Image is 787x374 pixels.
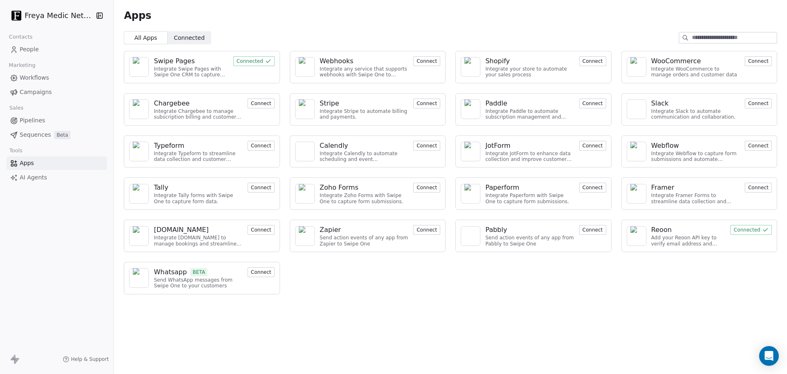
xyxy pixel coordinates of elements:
div: Slack [651,99,669,108]
button: Connect [248,225,275,235]
div: Framer [651,183,674,193]
span: Beta [54,131,71,139]
button: Connect [413,225,440,235]
a: NA [295,226,315,246]
a: Typeform [154,141,243,151]
div: Pabbly [485,225,507,235]
a: NA [461,57,480,77]
div: Integrate WooCommerce to manage orders and customer data [651,66,740,78]
span: Marketing [5,59,39,71]
a: NA [129,142,149,161]
a: NA [295,99,315,119]
a: WhatsappBETA [154,267,243,277]
a: AI Agents [7,171,107,184]
button: Freya Medic Network [10,9,90,23]
a: Chargebee [154,99,243,108]
div: Webflow [651,141,679,151]
a: NA [627,57,646,77]
div: Integrate Typeform to streamline data collection and customer engagement. [154,151,243,163]
button: Connect [579,225,606,235]
div: Integrate Calendly to automate scheduling and event management. [320,151,409,163]
button: Connect [413,99,440,108]
span: BETA [190,268,208,276]
a: SequencesBeta [7,128,107,142]
div: Send WhatsApp messages from Swipe One to your customers [154,277,243,289]
img: NA [464,184,477,204]
a: NA [129,99,149,119]
img: NA [630,184,643,204]
a: People [7,43,107,56]
a: Connect [745,57,772,65]
button: Connect [248,183,275,193]
a: Connected [730,226,772,234]
div: Shopify [485,56,510,66]
span: Apps [124,9,151,22]
div: Integrate Tally forms with Swipe One to capture form data. [154,193,243,204]
div: [DOMAIN_NAME] [154,225,209,235]
div: Paddle [485,99,507,108]
a: Calendly [320,141,409,151]
img: NA [464,142,477,161]
div: Send action events of any app from Pabbly to Swipe One [485,235,574,247]
a: Tally [154,183,243,193]
a: Zapier [320,225,409,235]
span: Connected [174,34,205,42]
a: NA [627,184,646,204]
button: Connect [745,56,772,66]
a: NA [295,184,315,204]
button: Connect [745,183,772,193]
div: Calendly [320,141,348,151]
button: Connect [248,267,275,277]
a: Connect [248,268,275,276]
a: NA [627,142,646,161]
a: Campaigns [7,85,107,99]
a: NA [627,99,646,119]
button: Connect [579,141,606,151]
button: Connect [248,141,275,151]
span: Contacts [5,31,36,43]
span: Freya Medic Network [25,10,93,21]
div: Integrate Paddle to automate subscription management and customer engagement. [485,108,574,120]
a: NA [129,184,149,204]
div: Integrate Swipe Pages with Swipe One CRM to capture lead data. [154,66,228,78]
span: Apps [20,159,34,167]
img: NA [133,226,145,246]
img: NA [299,142,311,161]
div: Integrate Chargebee to manage subscription billing and customer data. [154,108,243,120]
img: NA [133,57,145,77]
a: Zoho Forms [320,183,409,193]
a: NA [295,142,315,161]
a: NA [461,99,480,119]
a: Connected [233,57,275,65]
img: NA [299,184,311,204]
a: Workflows [7,71,107,85]
button: Connected [233,56,275,66]
a: Connect [579,142,606,149]
div: Integrate your store to automate your sales process [485,66,574,78]
a: NA [129,57,149,77]
div: Open Intercom Messenger [759,346,779,366]
div: Whatsapp [154,267,187,277]
img: Fav_icon.png [11,11,21,21]
a: Connect [745,184,772,191]
img: NA [464,226,477,246]
div: Webhooks [320,56,353,66]
button: Connect [413,183,440,193]
a: Connect [579,99,606,107]
a: Connect [413,99,440,107]
span: Workflows [20,73,49,82]
img: NA [133,184,145,204]
div: Integrate Framer Forms to streamline data collection and customer engagement. [651,193,740,204]
a: Connect [413,142,440,149]
img: NA [630,226,643,246]
img: NA [630,99,643,119]
a: Connect [248,226,275,234]
img: NA [630,57,643,77]
img: NA [299,99,311,119]
img: NA [133,99,145,119]
a: WooCommerce [651,56,740,66]
div: Reoon [651,225,672,235]
a: Pabbly [485,225,574,235]
a: Shopify [485,56,574,66]
div: Send action events of any app from Zapier to Swipe One [320,235,409,247]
